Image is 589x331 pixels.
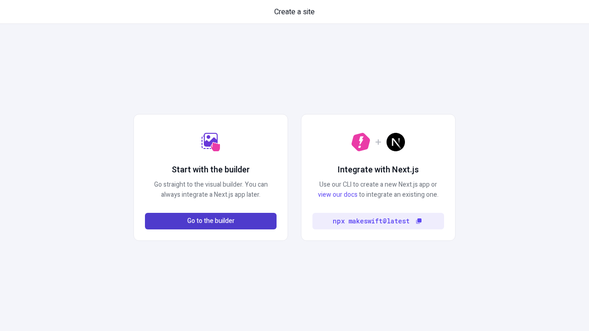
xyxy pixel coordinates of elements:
p: Go straight to the visual builder. You can always integrate a Next.js app later. [145,180,277,200]
button: Go to the builder [145,213,277,229]
p: Use our CLI to create a new Next.js app or to integrate an existing one. [312,180,444,200]
h2: Start with the builder [172,164,250,176]
h2: Integrate with Next.js [338,164,419,176]
span: Go to the builder [187,216,235,226]
code: npx makeswift@latest [333,216,410,226]
span: Create a site [274,6,315,17]
a: view our docs [318,190,358,200]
